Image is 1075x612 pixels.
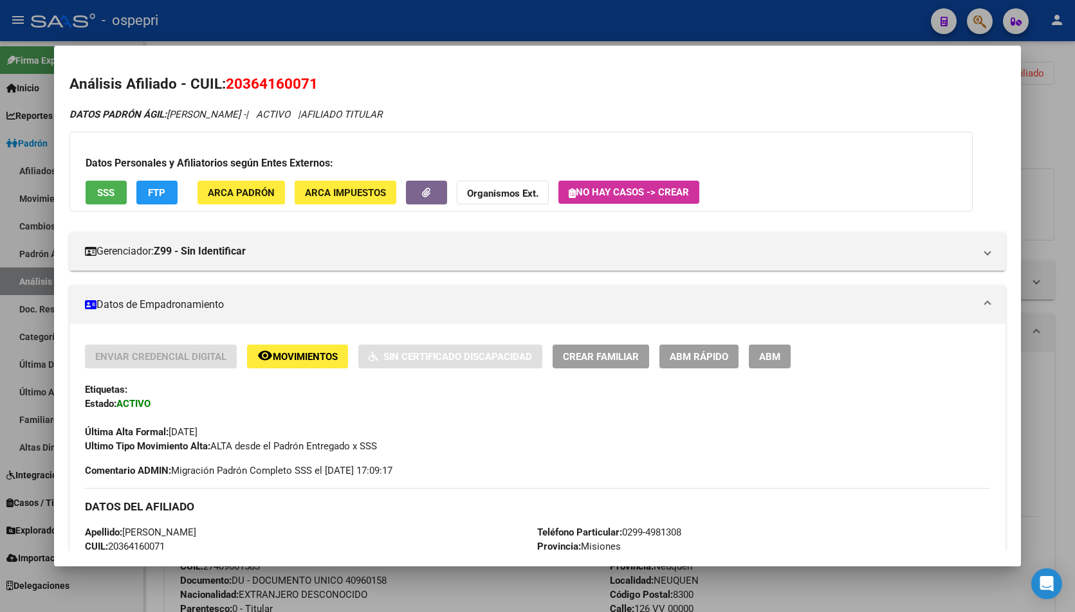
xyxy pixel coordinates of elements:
[69,285,1006,324] mat-expansion-panel-header: Datos de Empadronamiento
[85,465,171,476] strong: Comentario ADMIN:
[537,526,681,538] span: 0299-4981308
[457,181,549,204] button: Organismos Ext.
[85,440,210,452] strong: Ultimo Tipo Movimiento Alta:
[198,181,285,204] button: ARCA Padrón
[69,109,246,120] span: [PERSON_NAME] -
[358,345,542,368] button: Sin Certificado Discapacidad
[85,384,127,395] strong: Etiquetas:
[69,109,167,120] strong: DATOS PADRÓN ÁGIL:
[85,426,169,438] strong: Última Alta Formal:
[257,348,273,363] mat-icon: remove_red_eye
[85,526,196,538] span: [PERSON_NAME]
[85,297,975,312] mat-panel-title: Datos de Empadronamiento
[659,345,739,368] button: ABM Rápido
[148,187,165,199] span: FTP
[116,398,151,410] strong: ACTIVO
[247,345,348,368] button: Movimientos
[95,351,226,363] span: Enviar Credencial Digital
[749,345,791,368] button: ABM
[295,181,396,204] button: ARCA Impuestos
[97,187,115,199] span: SSS
[537,526,622,538] strong: Teléfono Particular:
[69,232,1006,271] mat-expansion-panel-header: Gerenciador:Z99 - Sin Identificar
[1031,568,1062,599] div: Open Intercom Messenger
[69,73,1006,95] h2: Análisis Afiliado - CUIL:
[558,181,699,204] button: No hay casos -> Crear
[86,181,127,204] button: SSS
[136,181,178,204] button: FTP
[553,345,649,368] button: Crear Familiar
[467,188,538,199] strong: Organismos Ext.
[563,351,639,363] span: Crear Familiar
[85,526,122,538] strong: Apellido:
[85,500,991,514] h3: DATOS DEL AFILIADO
[154,244,246,259] strong: Z99 - Sin Identificar
[86,156,957,171] h3: Datos Personales y Afiliatorios según Entes Externos:
[670,351,728,363] span: ABM Rápido
[208,187,275,199] span: ARCA Padrón
[383,351,532,363] span: Sin Certificado Discapacidad
[537,541,581,552] strong: Provincia:
[569,186,689,198] span: No hay casos -> Crear
[537,541,621,552] span: Misiones
[85,440,377,452] span: ALTA desde el Padrón Entregado x SSS
[85,398,116,410] strong: Estado:
[85,345,237,368] button: Enviar Credencial Digital
[305,187,386,199] span: ARCA Impuestos
[85,244,975,259] mat-panel-title: Gerenciador:
[85,541,165,552] span: 20364160071
[85,541,108,552] strong: CUIL:
[273,351,338,363] span: Movimientos
[759,351,780,363] span: ABM
[226,75,318,92] span: 20364160071
[69,109,382,120] i: | ACTIVO |
[85,464,392,478] span: Migración Padrón Completo SSS el [DATE] 17:09:17
[300,109,382,120] span: AFILIADO TITULAR
[85,426,198,438] span: [DATE]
